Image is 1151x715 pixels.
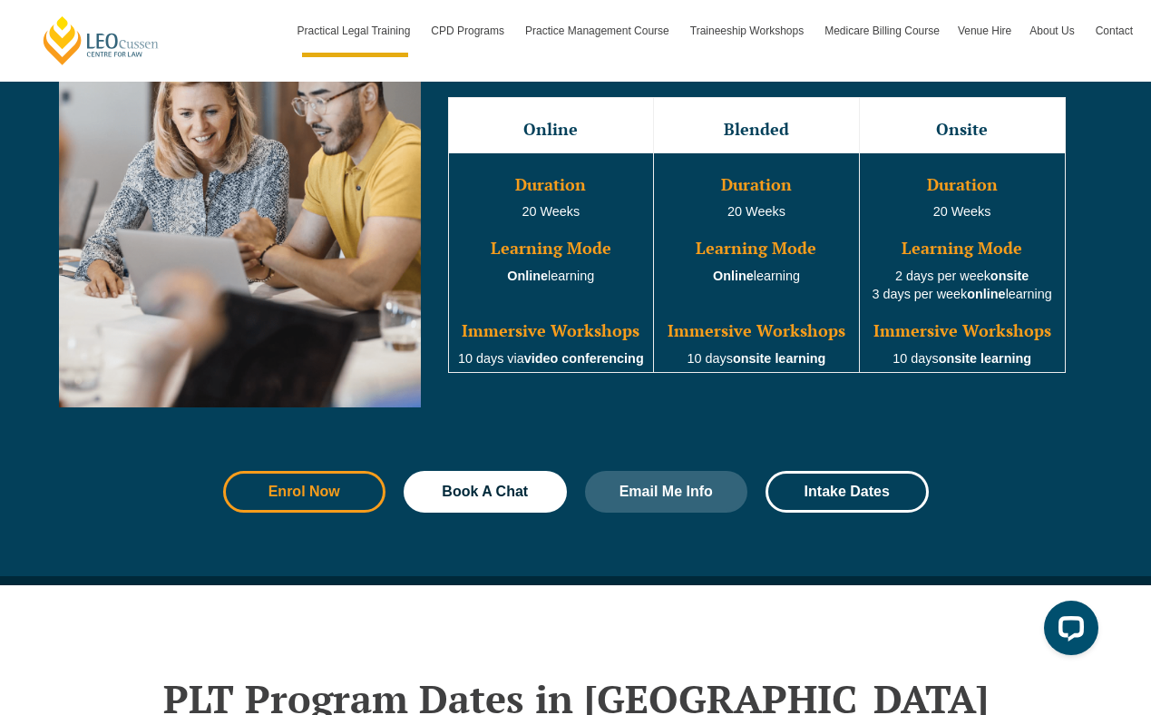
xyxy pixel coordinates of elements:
[288,5,423,57] a: Practical Legal Training
[656,322,857,340] h3: Immersive Workshops
[656,121,857,139] h3: Blended
[451,121,652,139] h3: Online
[522,204,580,219] span: 20 Weeks
[862,176,1063,194] h3: Duration
[939,351,1031,366] strong: onsite learning
[805,485,890,499] span: Intake Dates
[733,351,825,366] strong: onsite learning
[862,121,1063,139] h3: Onsite
[516,5,681,57] a: Practice Management Course
[949,5,1020,57] a: Venue Hire
[268,485,340,499] span: Enrol Now
[815,5,949,57] a: Medicare Billing Course
[448,152,654,373] td: learning 10 days via
[656,240,857,258] h3: Learning Mode
[422,5,516,57] a: CPD Programs
[41,15,161,66] a: [PERSON_NAME] Centre for Law
[585,471,748,513] a: Email Me Info
[862,240,1063,258] h3: Learning Mode
[404,471,567,513] a: Book A Chat
[859,152,1065,373] td: 20 Weeks 2 days per week 3 days per week learning 10 days
[990,269,1029,283] strong: onsite
[451,322,652,340] h3: Immersive Workshops
[766,471,929,513] a: Intake Dates
[515,173,586,195] span: Duration
[507,269,548,283] strong: Online
[1087,5,1142,57] a: Contact
[681,5,815,57] a: Traineeship Workshops
[1029,593,1106,670] iframe: LiveChat chat widget
[619,485,713,499] span: Email Me Info
[1020,5,1086,57] a: About Us
[223,471,386,513] a: Enrol Now
[524,351,644,366] strong: video conferencing
[654,152,860,373] td: 20 Weeks learning 10 days
[967,287,1005,301] strong: online
[442,485,528,499] span: Book A Chat
[451,240,652,258] h3: Learning Mode
[656,176,857,194] h3: Duration
[862,322,1063,340] h3: Immersive Workshops
[713,269,754,283] strong: Online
